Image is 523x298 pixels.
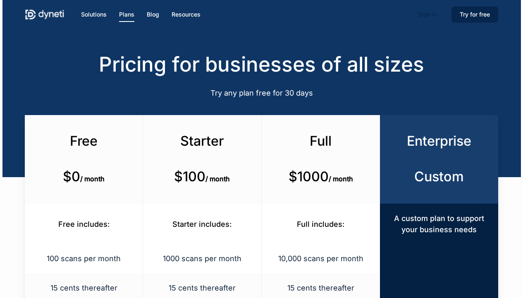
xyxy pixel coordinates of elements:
span: Free includes: [58,220,110,228]
p: 100 scans per month [34,253,134,264]
h3: Enterprise [393,133,485,149]
span: Starter includes: [172,220,232,228]
p: 15 cents thereafter [270,282,371,293]
span: / month [80,175,105,183]
span: Plans [119,11,134,18]
a: Sign in [410,8,445,21]
span: A custom plan to support your business needs [394,214,484,234]
span: / month [329,175,353,183]
span: Free [70,133,98,149]
p: 15 cents thereafter [34,282,134,293]
b: $0 [63,168,80,185]
p: 10,000 scans per month [270,253,371,264]
p: 1000 scans per month [152,253,252,264]
b: $100 [174,168,205,185]
a: Plans [119,10,134,19]
span: Resources [172,11,201,18]
a: Resources [172,10,201,19]
h3: Custom [393,168,485,185]
a: Blog [147,10,159,19]
span: Try for free [460,11,490,18]
a: Try for free [451,10,498,19]
span: Try any plan free for 30 days [210,89,313,97]
span: Starter [180,133,224,149]
span: Sign in [418,11,437,18]
span: Solutions [81,11,107,18]
span: Blog [147,11,159,18]
b: $1000 [289,168,329,185]
span: Full [310,133,332,149]
p: 15 cents thereafter [152,282,252,293]
h2: Pricing for businesses of all sizes [25,53,498,77]
span: Full includes: [297,220,344,228]
a: Solutions [81,10,107,19]
span: / month [205,175,230,183]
